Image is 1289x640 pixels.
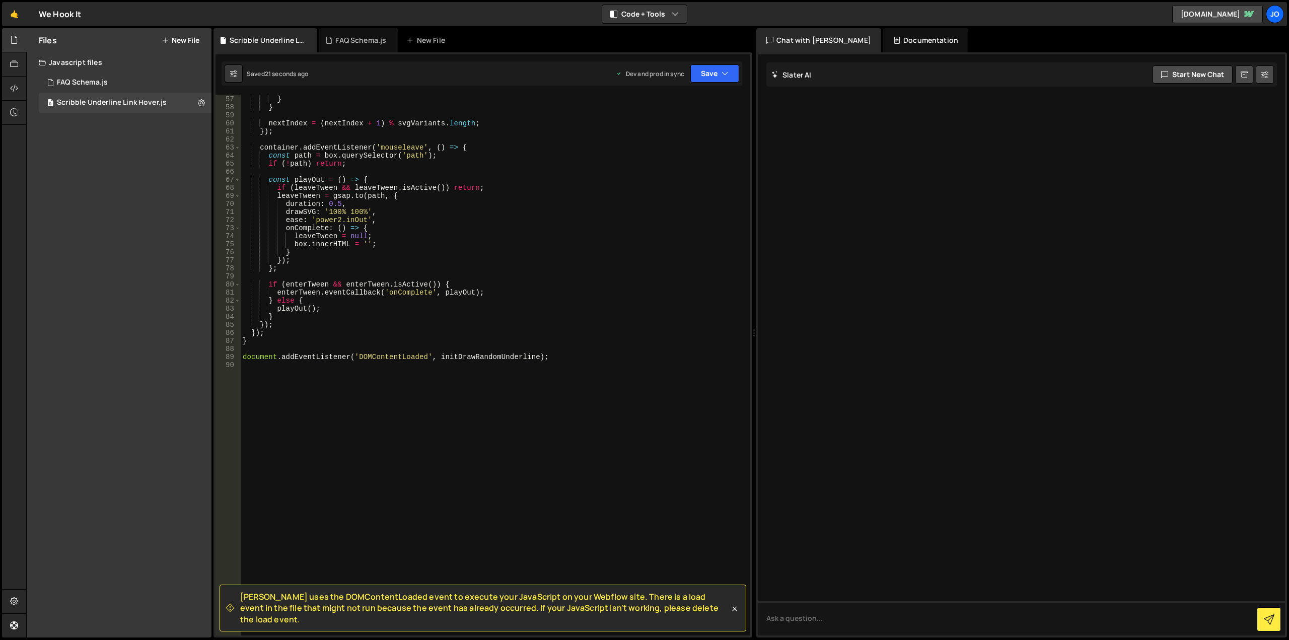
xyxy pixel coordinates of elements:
[39,8,82,20] div: We Hook It
[1266,5,1284,23] a: Jo
[1172,5,1263,23] a: [DOMAIN_NAME]
[27,52,211,73] div: Javascript files
[216,216,241,224] div: 72
[216,176,241,184] div: 67
[216,329,241,337] div: 86
[690,64,739,83] button: Save
[57,78,108,87] div: FAQ Schema.js
[39,93,211,113] div: 16958/46496.js
[216,208,241,216] div: 71
[216,264,241,272] div: 78
[216,119,241,127] div: 60
[230,35,305,45] div: Scribble Underline Link Hover.js
[216,248,241,256] div: 76
[216,95,241,103] div: 57
[216,240,241,248] div: 75
[216,361,241,369] div: 90
[216,144,241,152] div: 63
[1153,65,1233,84] button: Start new chat
[216,127,241,135] div: 61
[216,289,241,297] div: 81
[216,297,241,305] div: 82
[216,305,241,313] div: 83
[216,152,241,160] div: 64
[216,321,241,329] div: 85
[162,36,199,44] button: New File
[216,224,241,232] div: 73
[265,69,308,78] div: 21 seconds ago
[39,73,211,93] div: 16958/46495.js
[216,135,241,144] div: 62
[216,280,241,289] div: 80
[216,160,241,168] div: 65
[57,98,167,107] div: Scribble Underline Link Hover.js
[216,256,241,264] div: 77
[216,272,241,280] div: 79
[216,200,241,208] div: 70
[216,337,241,345] div: 87
[247,69,308,78] div: Saved
[756,28,881,52] div: Chat with [PERSON_NAME]
[602,5,687,23] button: Code + Tools
[240,591,730,625] span: [PERSON_NAME] uses the DOMContentLoaded event to execute your JavaScript on your Webflow site. Th...
[883,28,968,52] div: Documentation
[47,100,53,108] span: 0
[39,35,57,46] h2: Files
[771,70,812,80] h2: Slater AI
[216,353,241,361] div: 89
[216,168,241,176] div: 66
[216,103,241,111] div: 58
[2,2,27,26] a: 🤙
[216,192,241,200] div: 69
[216,232,241,240] div: 74
[216,184,241,192] div: 68
[216,345,241,353] div: 88
[335,35,386,45] div: FAQ Schema.js
[406,35,449,45] div: New File
[216,313,241,321] div: 84
[216,111,241,119] div: 59
[616,69,684,78] div: Dev and prod in sync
